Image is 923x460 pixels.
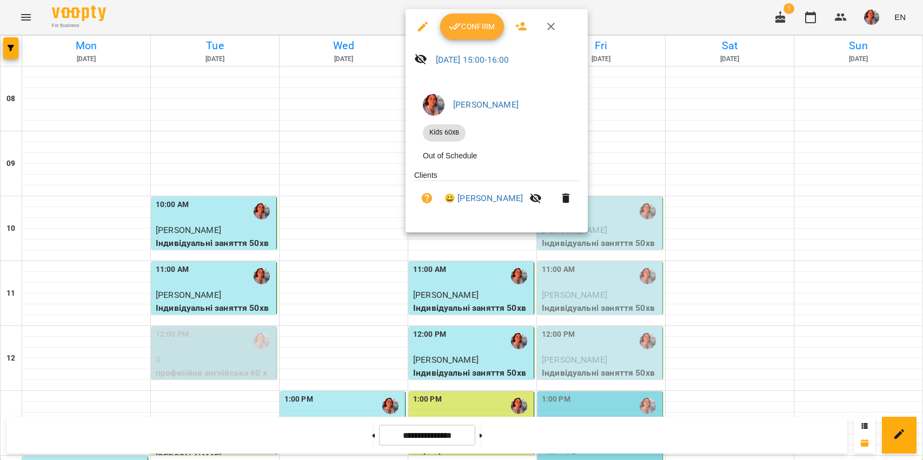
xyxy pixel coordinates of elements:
[444,192,523,205] a: 😀 [PERSON_NAME]
[414,185,440,211] button: Unpaid. Bill the attendance?
[423,128,466,137] span: Kids 60хв
[440,14,504,39] button: Confirm
[449,20,495,33] span: Confirm
[453,99,519,110] a: [PERSON_NAME]
[423,94,444,116] img: 1ca8188f67ff8bc7625fcfef7f64a17b.jpeg
[436,55,509,65] a: [DATE] 15:00-16:00
[414,146,579,165] li: Out of Schedule
[414,170,579,220] ul: Clients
